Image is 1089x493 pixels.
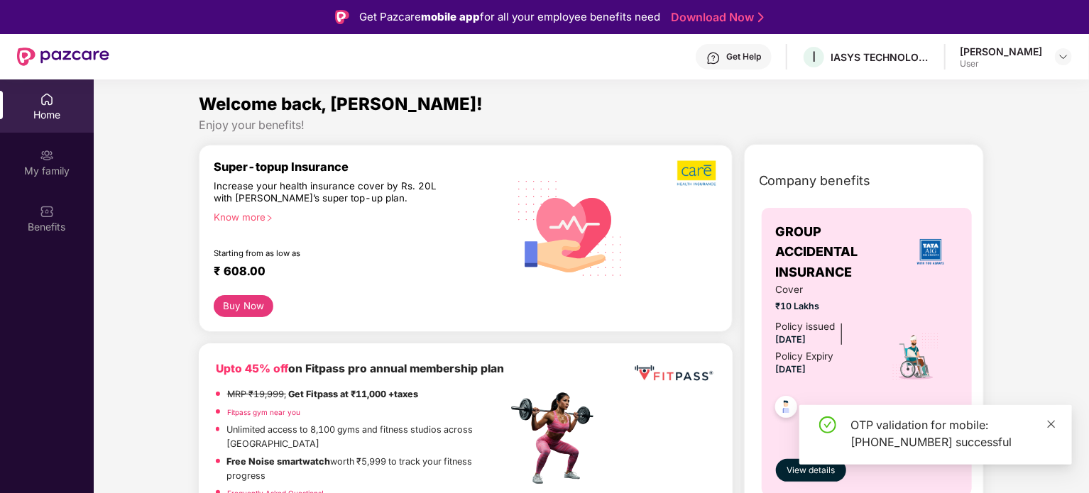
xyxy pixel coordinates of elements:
[40,148,54,162] img: svg+xml;base64,PHN2ZyB3aWR0aD0iMjAiIGhlaWdodD0iMjAiIHZpZXdCb3g9IjAgMCAyMCAyMCIgZmlsbD0ibm9uZSIgeG...
[227,389,286,399] del: MRP ₹19,999,
[214,295,274,317] button: Buy Now
[776,334,806,345] span: [DATE]
[726,51,761,62] div: Get Help
[706,51,721,65] img: svg+xml;base64,PHN2ZyBpZD0iSGVscC0zMngzMiIgeG1sbnM9Imh0dHA6Ly93d3cudzMub3JnLzIwMDAvc3ZnIiB3aWR0aD...
[1046,419,1056,429] span: close
[787,464,835,477] span: View details
[214,248,447,258] div: Starting from as low as
[17,48,109,66] img: New Pazcare Logo
[214,264,493,281] div: ₹ 608.00
[40,204,54,218] img: svg+xml;base64,PHN2ZyBpZD0iQmVuZWZpdHMiIHhtbG5zPSJodHRwOi8vd3d3LnczLm9yZy8yMDAwL3N2ZyIgd2lkdGg9Ij...
[214,211,499,221] div: Know more
[759,171,871,191] span: Company benefits
[227,455,508,483] p: worth ₹5,999 to track your fitness progress
[776,282,873,297] span: Cover
[776,349,834,364] div: Policy Expiry
[216,362,288,375] b: Upto 45% off
[214,180,447,206] div: Increase your health insurance cover by Rs. 20L with [PERSON_NAME]’s super top-up plan.
[769,392,804,426] img: svg+xml;base64,PHN2ZyB4bWxucz0iaHR0cDovL3d3dy53My5vcmcvMjAwMC9zdmciIHdpZHRoPSI0OC45NDMiIGhlaWdodD...
[850,416,1055,450] div: OTP validation for mobile: [PHONE_NUMBER] successful
[671,10,760,25] a: Download Now
[677,160,718,187] img: b5dec4f62d2307b9de63beb79f102df3.png
[216,362,504,375] b: on Fitpass pro annual membership plan
[199,94,483,114] span: Welcome back, [PERSON_NAME]!
[199,118,985,133] div: Enjoy your benefits!
[632,360,715,387] img: fppp.png
[227,456,331,467] strong: Free Noise smartwatch
[776,364,806,375] span: [DATE]
[831,50,930,64] div: IASYS TECHNOLOGY SOLUTIONS PVT LTD
[507,389,606,488] img: fpp.png
[812,48,816,65] span: I
[912,233,950,271] img: insurerLogo
[359,9,660,26] div: Get Pazcare for all your employee benefits need
[214,160,508,174] div: Super-topup Insurance
[758,10,764,25] img: Stroke
[819,416,836,433] span: check-circle
[960,45,1042,58] div: [PERSON_NAME]
[421,10,480,23] strong: mobile app
[508,163,634,292] img: svg+xml;base64,PHN2ZyB4bWxucz0iaHR0cDovL3d3dy53My5vcmcvMjAwMC9zdmciIHhtbG5zOnhsaW5rPSJodHRwOi8vd3...
[335,10,349,24] img: Logo
[960,58,1042,70] div: User
[227,408,300,416] a: Fitpass gym near you
[891,332,940,382] img: icon
[776,459,846,482] button: View details
[288,389,418,399] strong: Get Fitpass at ₹11,000 +taxes
[776,222,904,282] span: GROUP ACCIDENTAL INSURANCE
[776,299,873,314] span: ₹10 Lakhs
[1058,51,1069,62] img: svg+xml;base64,PHN2ZyBpZD0iRHJvcGRvd24tMzJ4MzIiIHhtbG5zPSJodHRwOi8vd3d3LnczLm9yZy8yMDAwL3N2ZyIgd2...
[40,92,54,106] img: svg+xml;base64,PHN2ZyBpZD0iSG9tZSIgeG1sbnM9Imh0dHA6Ly93d3cudzMub3JnLzIwMDAvc3ZnIiB3aWR0aD0iMjAiIG...
[226,423,508,451] p: Unlimited access to 8,100 gyms and fitness studios across [GEOGRAPHIC_DATA]
[776,319,836,334] div: Policy issued
[266,214,273,222] span: right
